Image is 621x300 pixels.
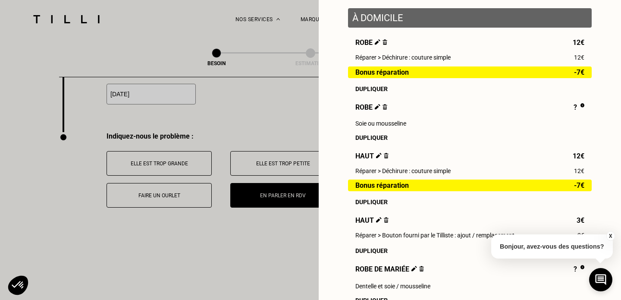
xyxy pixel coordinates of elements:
span: 12€ [573,152,584,160]
span: Robe de mariée [355,265,424,275]
img: Supprimer [383,104,387,110]
img: Supprimer [384,217,389,223]
div: Dupliquer [355,134,584,141]
div: Dupliquer [355,247,584,254]
div: ? [574,103,584,113]
span: Haut [355,152,389,160]
img: Éditer [376,217,382,223]
span: Bonus réparation [355,182,409,189]
p: À domicile [352,13,587,23]
span: Réparer > Bouton fourni par le Tilliste : ajout / remplacement [355,232,514,239]
span: Bonus réparation [355,69,409,76]
span: Réparer > Déchirure : couture simple [355,54,451,61]
span: -7€ [574,182,584,189]
span: Réparer > Déchirure : couture simple [355,167,451,174]
span: Dentelle et soie / mousseline [355,283,430,290]
img: Éditer [375,104,380,110]
span: 12€ [573,38,584,47]
div: ? [574,265,584,275]
img: Pourquoi le prix est indéfini ? [580,265,584,269]
span: Soie ou mousseline [355,120,406,127]
img: Éditer [375,39,380,45]
img: Éditer [411,266,417,272]
span: Haut [355,216,389,224]
span: 12€ [574,54,584,61]
img: Pourquoi le prix est indéfini ? [580,103,584,107]
div: Dupliquer [355,85,584,92]
span: 3€ [577,216,584,224]
img: Supprimer [383,39,387,45]
span: Robe [355,38,387,47]
span: 12€ [574,167,584,174]
p: Bonjour, avez-vous des questions? [491,234,613,259]
img: Supprimer [419,266,424,272]
button: X [606,231,615,241]
img: Supprimer [384,153,389,158]
span: -7€ [574,69,584,76]
div: Dupliquer [355,199,584,205]
span: Robe [355,103,387,113]
img: Éditer [376,153,382,158]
